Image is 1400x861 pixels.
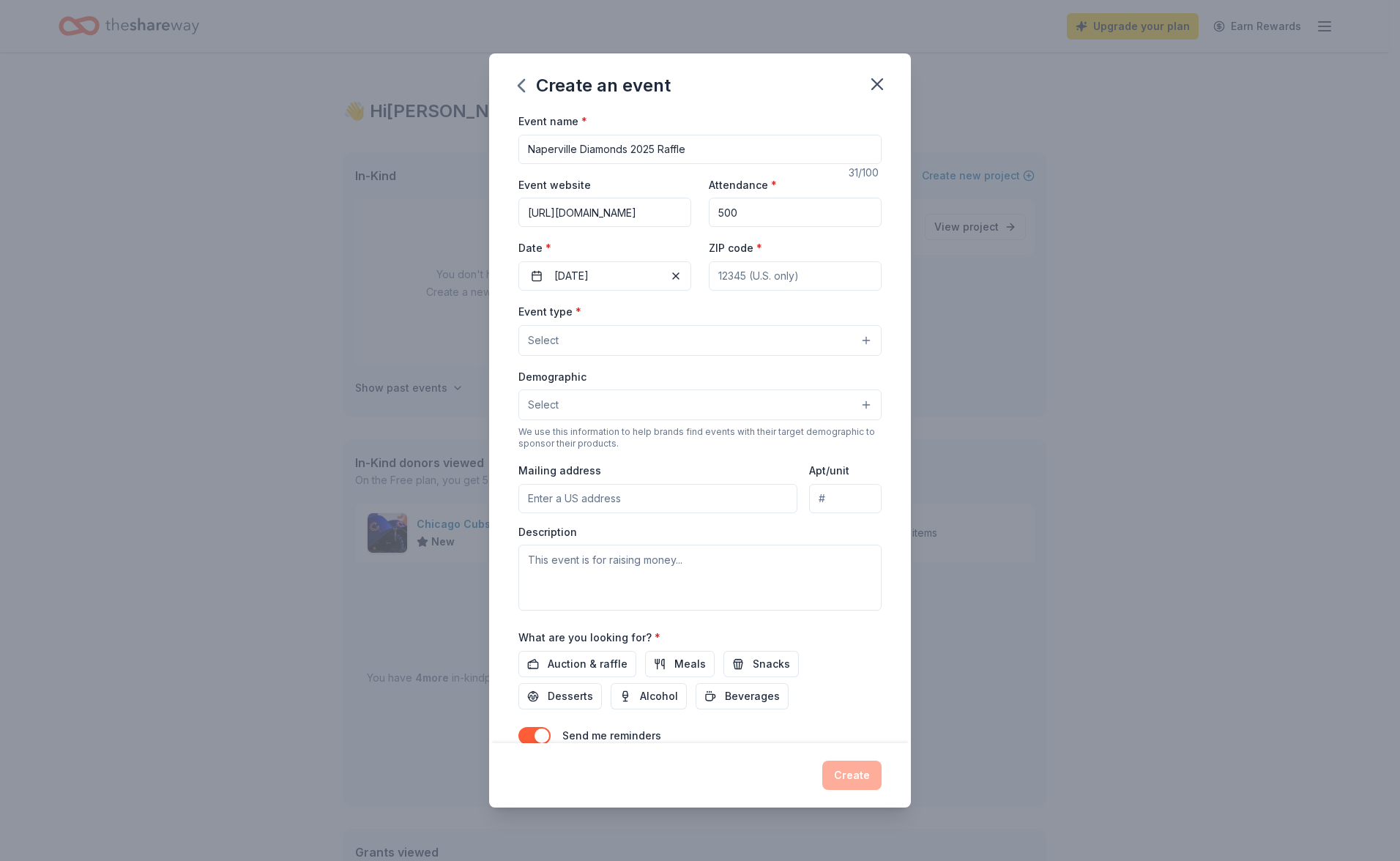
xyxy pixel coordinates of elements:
span: Snacks [753,655,790,673]
button: Select [518,325,882,356]
label: Mailing address [518,463,601,478]
input: Spring Fundraiser [518,135,882,164]
input: # [809,484,882,513]
span: Select [528,332,559,349]
span: Select [528,396,559,414]
label: Apt/unit [809,463,849,478]
label: ZIP code [709,241,762,256]
label: Event website [518,178,591,193]
input: https://www... [518,198,691,227]
label: Attendance [709,178,777,193]
span: Meals [674,655,706,673]
button: Meals [645,651,715,677]
button: Alcohol [611,683,687,709]
label: Event type [518,305,581,319]
span: Beverages [725,687,780,705]
input: 12345 (U.S. only) [709,261,882,291]
div: Create an event [518,74,671,97]
span: Desserts [548,687,593,705]
button: Select [518,389,882,420]
button: Auction & raffle [518,651,636,677]
label: Date [518,241,691,256]
div: We use this information to help brands find events with their target demographic to sponsor their... [518,426,882,450]
span: Auction & raffle [548,655,628,673]
label: Description [518,525,577,540]
input: Enter a US address [518,484,797,513]
div: 31 /100 [849,164,882,182]
label: What are you looking for? [518,630,660,645]
button: [DATE] [518,261,691,291]
input: 20 [709,198,882,227]
label: Send me reminders [562,729,661,742]
button: Beverages [696,683,789,709]
label: Demographic [518,370,587,384]
label: Event name [518,114,587,129]
button: Desserts [518,683,602,709]
span: Alcohol [640,687,678,705]
button: Snacks [723,651,799,677]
